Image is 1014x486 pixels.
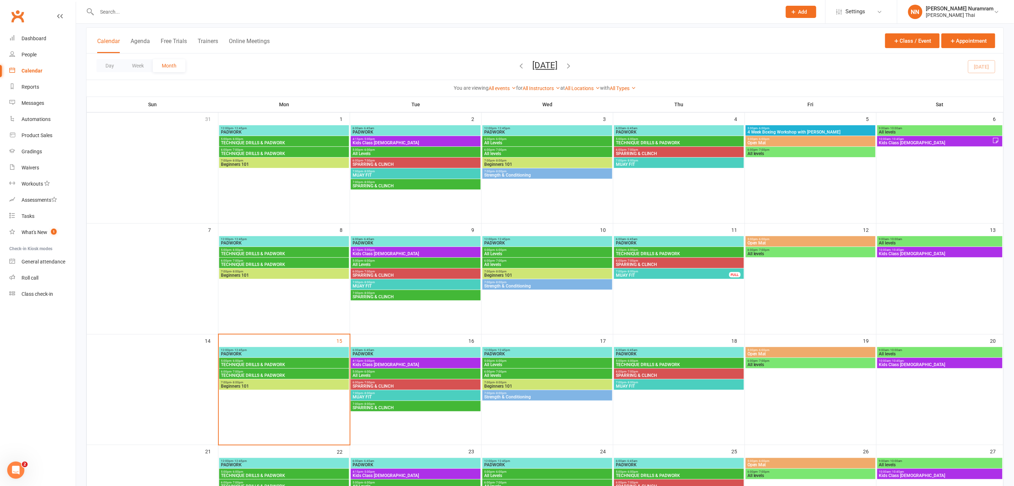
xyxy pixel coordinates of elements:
[161,38,187,53] button: Free Trials
[363,349,374,352] span: - 6:45am
[221,151,348,156] span: TECHNIQUE DRILLS & PADWORK
[484,363,611,367] span: All Levels
[863,335,876,346] div: 19
[352,381,479,384] span: 6:00pm
[747,248,874,252] span: 6:00pm
[9,254,76,270] a: General attendance kiosk mode
[9,176,76,192] a: Workouts
[484,392,611,395] span: 7:00pm
[229,38,270,53] button: Online Meetings
[221,141,348,145] span: TECHNIQUE DRILLS & PADWORK
[123,59,153,72] button: Week
[616,159,742,162] span: 7:00pm
[352,141,479,145] span: Kids Class [DEMOGRAPHIC_DATA]
[758,248,770,252] span: - 7:00pm
[131,38,150,53] button: Agenda
[352,373,479,378] span: All Levels
[352,281,479,284] span: 7:00pm
[484,162,611,167] span: Beginners 101
[495,259,506,262] span: - 7:00pm
[747,130,874,134] span: 4 Week Boxing Workshop with [PERSON_NAME]
[495,370,506,373] span: - 7:00pm
[352,162,479,167] span: SPARRING & CLINCH
[221,381,348,384] span: 7:00pm
[495,359,506,363] span: - 6:00pm
[22,84,39,90] div: Reports
[616,137,742,141] span: 5:00pm
[758,148,770,151] span: - 7:00pm
[495,137,506,141] span: - 6:00pm
[205,113,218,125] div: 31
[352,370,479,373] span: 5:00pm
[363,392,375,395] span: - 8:00pm
[352,137,479,141] span: 4:15pm
[926,5,994,12] div: [PERSON_NAME] Nuramram
[352,262,479,267] span: All Levels
[747,137,874,141] span: 5:00pm
[9,47,76,63] a: People
[484,137,611,141] span: 5:00pm
[22,259,65,265] div: General attendance
[231,270,243,273] span: - 8:00pm
[363,359,375,363] span: - 5:00pm
[208,224,218,235] div: 7
[616,248,742,252] span: 5:00pm
[352,173,479,177] span: MUAY FIT
[735,113,745,125] div: 4
[626,159,638,162] span: - 8:00pm
[221,363,348,367] span: TECHNIQUE DRILLS & PADWORK
[352,127,479,130] span: 6:00am
[561,85,565,91] strong: at
[96,59,123,72] button: Day
[9,270,76,286] a: Roll call
[363,381,375,384] span: - 7:00pm
[218,97,350,112] th: Mon
[9,63,76,79] a: Calendar
[495,248,506,252] span: - 6:00pm
[363,181,375,184] span: - 8:00pm
[352,270,479,273] span: 6:00pm
[626,148,638,151] span: - 7:00pm
[496,349,510,352] span: - 12:45pm
[484,381,611,384] span: 7:00pm
[231,370,243,373] span: - 7:00pm
[454,85,489,91] strong: You are viewing
[221,384,348,388] span: Beginners 101
[231,159,243,162] span: - 8:00pm
[758,238,770,241] span: - 6:00pm
[879,137,992,141] span: 10:00am
[51,229,57,235] span: 1
[517,85,523,91] strong: for
[22,36,46,41] div: Dashboard
[484,281,611,284] span: 7:00pm
[600,335,613,346] div: 17
[352,359,479,363] span: 4:15pm
[363,259,375,262] span: - 6:00pm
[484,252,611,256] span: All Levels
[729,272,741,277] div: FULL
[9,111,76,127] a: Automations
[616,259,742,262] span: 6:00pm
[363,170,375,173] span: - 8:00pm
[891,359,904,363] span: - 10:45am
[747,252,874,256] span: All levels
[9,7,27,25] a: Clubworx
[616,384,742,388] span: MUAY FIT
[866,113,876,125] div: 5
[337,335,350,346] div: 15
[221,248,348,252] span: 5:00pm
[340,113,350,125] div: 1
[233,238,247,241] span: - 12:45pm
[221,262,348,267] span: TECHNIQUE DRILLS & PADWORK
[9,192,76,208] a: Assessments
[626,349,637,352] span: - 6:45am
[484,370,611,373] span: 6:00pm
[221,373,348,378] span: TECHNIQUE DRILLS & PADWORK
[565,85,600,91] a: All Locations
[879,248,1001,252] span: 10:00am
[221,159,348,162] span: 7:00pm
[352,170,479,173] span: 7:00pm
[616,151,742,156] span: SPARRING & CLINCH
[352,151,479,156] span: All Levels
[471,224,481,235] div: 9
